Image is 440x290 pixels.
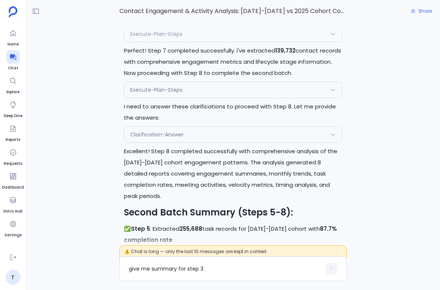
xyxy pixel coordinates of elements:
[6,89,20,95] span: Explore
[275,47,296,54] strong: 139,732
[180,225,202,233] strong: 255,688
[6,74,20,95] a: Explore
[4,98,22,119] a: Deep Dive
[4,161,22,167] span: Requests
[6,41,20,47] span: Home
[124,146,343,202] p: Excellent! Step 8 completed successfully with comprehensive analysis of the [DATE]-[DATE] cohort ...
[119,6,347,16] span: Contact Engagement & Activity Analysis: 2023-2024 vs 2025 Cohort Comparison
[406,6,436,16] button: Share
[418,8,432,14] span: Share
[6,65,20,71] span: Chat
[119,245,347,262] span: ⚠️ Chat is long — only the last 10 messages are kept in context.
[4,113,22,119] span: Deep Dive
[124,45,343,79] p: Perfect! Step 7 completed successfully. I've extracted contact records with comprehensive engagem...
[3,193,22,214] a: Data Hub
[131,225,150,233] strong: Step 5
[4,146,22,167] a: Requests
[6,137,20,143] span: Reports
[124,101,343,123] p: I need to answer these clarifications to proceed with Step 8. Let me provide the answers:
[130,131,184,138] span: Clarification-Answer
[6,26,20,47] a: Home
[2,185,24,190] span: Dashboard
[4,232,22,238] span: Settings
[6,122,20,143] a: Reports
[2,170,24,190] a: Dashboard
[4,217,22,238] a: Settings
[9,6,18,18] img: petavue logo
[124,206,293,218] strong: Second Batch Summary (Steps 5-8):
[130,86,182,94] span: Execute-Plan-Steps
[6,270,21,285] a: T
[3,208,22,214] span: Data Hub
[6,50,20,71] a: Chat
